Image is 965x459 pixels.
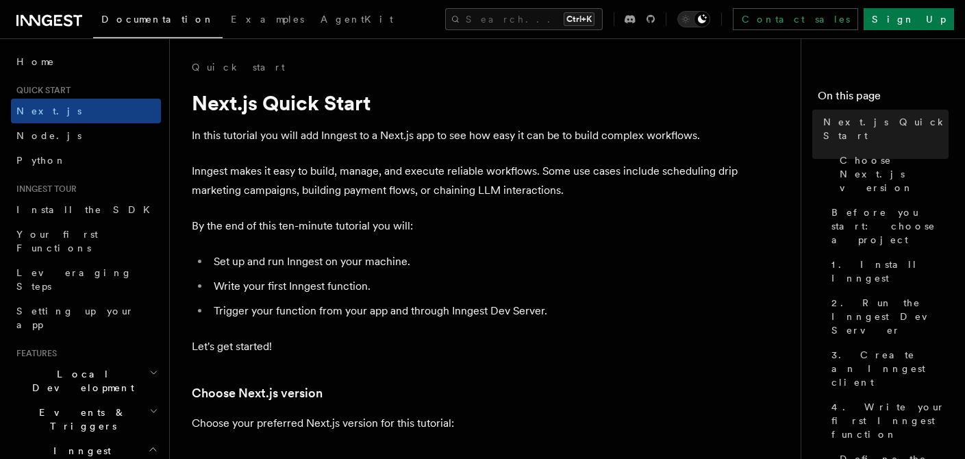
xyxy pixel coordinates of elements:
a: AgentKit [312,4,401,37]
a: Sign Up [864,8,954,30]
a: Before you start: choose a project [826,200,949,252]
span: Examples [231,14,304,25]
span: 1. Install Inngest [831,258,949,285]
a: Install the SDK [11,197,161,222]
span: Events & Triggers [11,406,149,433]
span: 3. Create an Inngest client [831,348,949,389]
li: Write your first Inngest function. [210,277,740,296]
span: Home [16,55,55,69]
a: Quick start [192,60,285,74]
span: Node.js [16,130,82,141]
span: Install the SDK [16,204,158,215]
span: Local Development [11,367,149,395]
p: Let's get started! [192,337,740,356]
a: Next.js [11,99,161,123]
a: Choose Next.js version [834,148,949,200]
a: Home [11,49,161,74]
span: Before you start: choose a project [831,206,949,247]
span: Next.js Quick Start [823,115,949,142]
a: Leveraging Steps [11,260,161,299]
span: Choose Next.js version [840,153,949,195]
li: Set up and run Inngest on your machine. [210,252,740,271]
a: Python [11,148,161,173]
a: Documentation [93,4,223,38]
p: By the end of this ten-minute tutorial you will: [192,216,740,236]
a: 4. Write your first Inngest function [826,395,949,447]
span: AgentKit [321,14,393,25]
button: Local Development [11,362,161,400]
span: Python [16,155,66,166]
span: Quick start [11,85,71,96]
span: Your first Functions [16,229,98,253]
span: 4. Write your first Inngest function [831,400,949,441]
a: Next.js Quick Start [818,110,949,148]
span: Leveraging Steps [16,267,132,292]
span: Documentation [101,14,214,25]
p: Choose your preferred Next.js version for this tutorial: [192,414,740,433]
h1: Next.js Quick Start [192,90,740,115]
a: 2. Run the Inngest Dev Server [826,290,949,343]
button: Search...Ctrl+K [445,8,603,30]
a: Choose Next.js version [192,384,323,403]
p: In this tutorial you will add Inngest to a Next.js app to see how easy it can be to build complex... [192,126,740,145]
a: Contact sales [733,8,858,30]
a: 1. Install Inngest [826,252,949,290]
a: 3. Create an Inngest client [826,343,949,395]
span: Features [11,348,57,359]
a: Examples [223,4,312,37]
p: Inngest makes it easy to build, manage, and execute reliable workflows. Some use cases include sc... [192,162,740,200]
button: Toggle dark mode [677,11,710,27]
a: Your first Functions [11,222,161,260]
a: Setting up your app [11,299,161,337]
span: Setting up your app [16,306,134,330]
h4: On this page [818,88,949,110]
span: Inngest tour [11,184,77,195]
button: Events & Triggers [11,400,161,438]
li: Trigger your function from your app and through Inngest Dev Server. [210,301,740,321]
a: Node.js [11,123,161,148]
kbd: Ctrl+K [564,12,594,26]
span: Next.js [16,106,82,116]
span: 2. Run the Inngest Dev Server [831,296,949,337]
